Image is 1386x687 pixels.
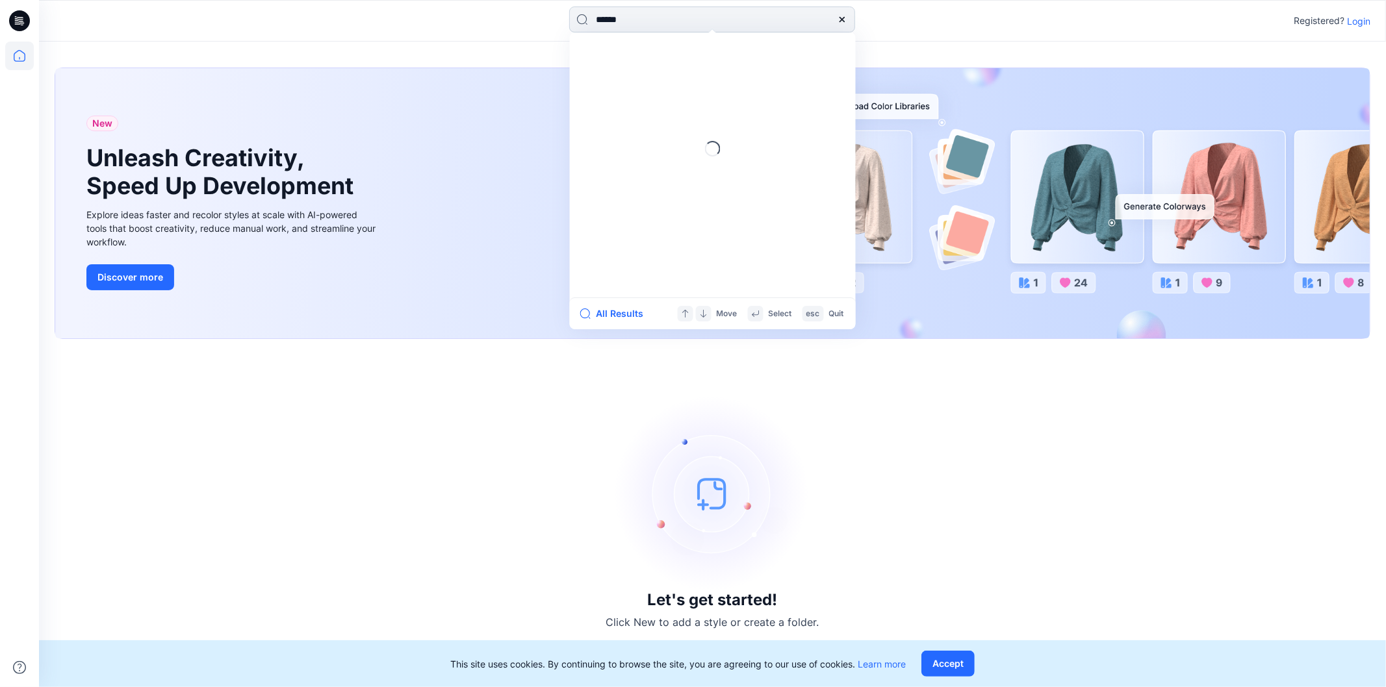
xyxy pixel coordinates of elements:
p: Click New to add a style or create a folder. [606,614,819,630]
button: Accept [921,651,975,677]
h3: Let's get started! [648,591,778,609]
p: Select [769,307,792,321]
a: Learn more [858,658,906,669]
p: This site uses cookies. By continuing to browse the site, you are agreeing to our use of cookies. [450,657,906,671]
p: Login [1347,14,1370,28]
a: Discover more [86,264,379,290]
p: Quit [829,307,844,321]
button: Discover more [86,264,174,290]
p: Move [717,307,738,321]
img: empty-state-image.svg [615,396,810,591]
h1: Unleash Creativity, Speed Up Development [86,144,359,200]
div: Explore ideas faster and recolor styles at scale with AI-powered tools that boost creativity, red... [86,208,379,249]
button: All Results [580,306,652,321]
p: Registered? [1294,13,1344,29]
span: New [92,116,112,131]
p: esc [806,307,820,321]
